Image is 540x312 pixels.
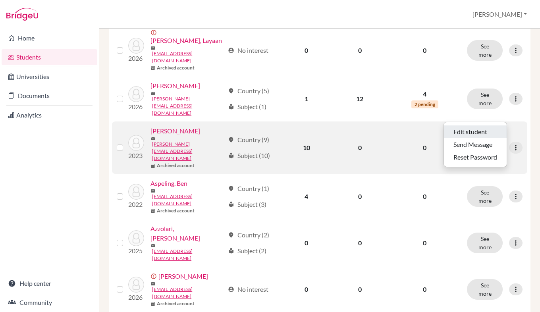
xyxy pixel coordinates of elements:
[228,86,269,96] div: Country (5)
[392,285,457,294] p: 0
[128,184,144,200] img: Aspeling, Ben
[228,246,266,256] div: Subject (2)
[392,192,457,201] p: 0
[2,49,97,65] a: Students
[444,125,507,138] button: Edit student
[467,40,503,61] button: See more
[228,137,234,143] span: location_on
[332,174,387,219] td: 0
[128,246,144,256] p: 2025
[444,151,507,164] button: Reset Password
[128,277,144,293] img: Barel, Amit
[228,102,266,112] div: Subject (1)
[128,102,144,112] p: 2026
[150,66,155,71] span: inventory_2
[467,279,503,300] button: See more
[280,174,332,219] td: 4
[128,86,144,102] img: Andrade, Gabriel
[280,121,332,174] td: 10
[128,200,144,209] p: 2022
[280,219,332,267] td: 0
[228,104,234,110] span: local_library
[158,272,208,281] a: [PERSON_NAME]
[228,285,268,294] div: No interest
[467,233,503,253] button: See more
[150,273,158,279] span: error_outline
[467,186,503,207] button: See more
[228,135,269,144] div: Country (9)
[150,81,200,91] a: [PERSON_NAME]
[332,121,387,174] td: 0
[228,185,234,192] span: location_on
[150,91,155,96] span: mail
[392,46,457,55] p: 0
[467,89,503,109] button: See more
[332,25,387,76] td: 0
[150,179,187,188] a: Aspeling, Ben
[228,248,234,254] span: local_library
[152,248,224,262] a: [EMAIL_ADDRESS][DOMAIN_NAME]
[280,76,332,121] td: 1
[150,29,158,36] span: error_outline
[2,107,97,123] a: Analytics
[280,267,332,312] td: 0
[228,88,234,94] span: location_on
[469,7,530,22] button: [PERSON_NAME]
[228,232,234,238] span: location_on
[228,200,266,209] div: Subject (3)
[228,230,269,240] div: Country (2)
[150,36,222,45] a: [PERSON_NAME], Layaan
[150,243,155,248] span: mail
[2,88,97,104] a: Documents
[150,302,155,306] span: inventory_2
[150,46,155,50] span: mail
[228,47,234,54] span: account_circle
[392,143,457,152] p: 0
[150,224,224,243] a: Azzolari, [PERSON_NAME]
[152,50,224,64] a: [EMAIL_ADDRESS][DOMAIN_NAME]
[411,100,438,108] span: 2 pending
[152,95,224,117] a: [PERSON_NAME][EMAIL_ADDRESS][DOMAIN_NAME]
[228,286,234,293] span: account_circle
[150,126,200,136] a: [PERSON_NAME]
[157,64,195,71] b: Archived account
[150,189,155,193] span: mail
[2,275,97,291] a: Help center
[332,219,387,267] td: 0
[6,8,38,21] img: Bridge-U
[157,162,195,169] b: Archived account
[157,207,195,214] b: Archived account
[128,151,144,160] p: 2023
[128,135,144,151] img: Antochi, Davide Samuel
[152,286,224,300] a: [EMAIL_ADDRESS][DOMAIN_NAME]
[280,25,332,76] td: 0
[128,293,144,302] p: 2026
[228,151,270,160] div: Subject (10)
[150,209,155,214] span: inventory_2
[152,193,224,207] a: [EMAIL_ADDRESS][DOMAIN_NAME]
[157,300,195,307] b: Archived account
[228,152,234,159] span: local_library
[228,184,269,193] div: Country (1)
[150,164,155,168] span: inventory_2
[2,69,97,85] a: Universities
[150,281,155,286] span: mail
[150,136,155,141] span: mail
[128,54,144,63] p: 2026
[128,230,144,246] img: Azzolari, Massimiliano Scott
[152,141,224,162] a: [PERSON_NAME][EMAIL_ADDRESS][DOMAIN_NAME]
[392,89,457,99] p: 4
[2,30,97,46] a: Home
[228,46,268,55] div: No interest
[332,267,387,312] td: 0
[128,38,144,54] img: Al Khateeb, Layaan
[228,201,234,208] span: local_library
[444,138,507,151] button: Send Message
[332,76,387,121] td: 12
[2,295,97,310] a: Community
[392,238,457,248] p: 0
